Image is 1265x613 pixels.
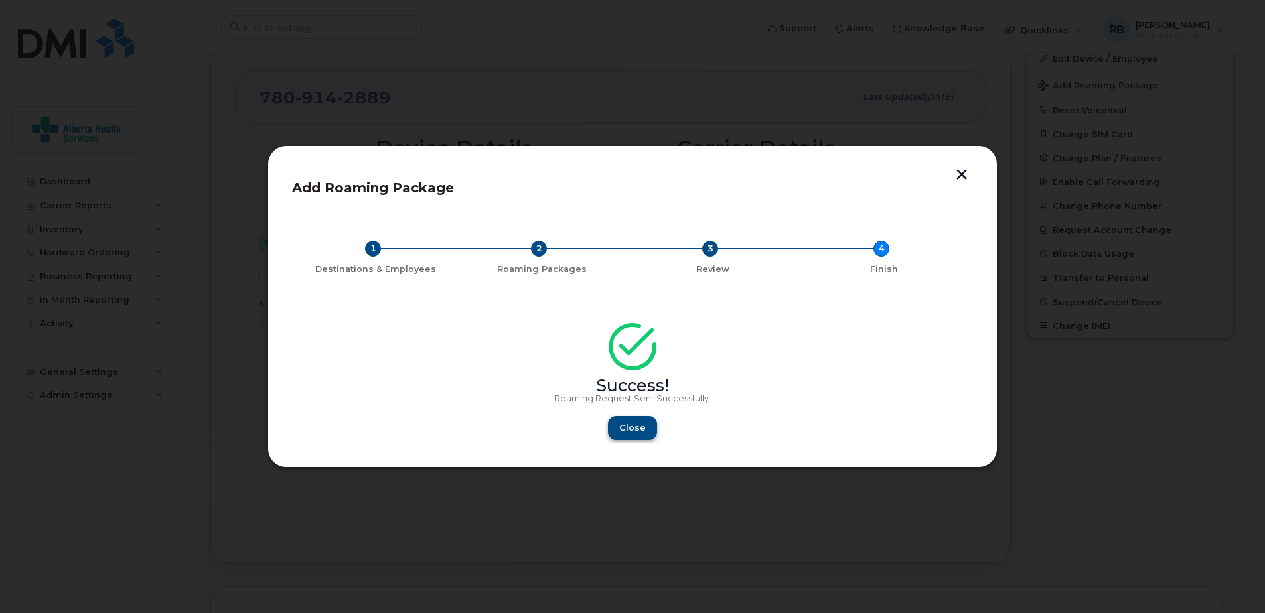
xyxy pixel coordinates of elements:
div: Destinations & Employees [301,264,451,275]
p: Roaming Request Sent Successfully. [295,393,970,404]
div: Success! [295,381,970,391]
div: Review [632,264,793,275]
div: 3 [702,241,718,257]
div: 1 [365,241,381,257]
div: 2 [531,241,547,257]
span: Close [619,421,646,434]
div: Roaming Packages [461,264,622,275]
button: Close [608,416,657,440]
span: Add Roaming Package [292,180,454,196]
